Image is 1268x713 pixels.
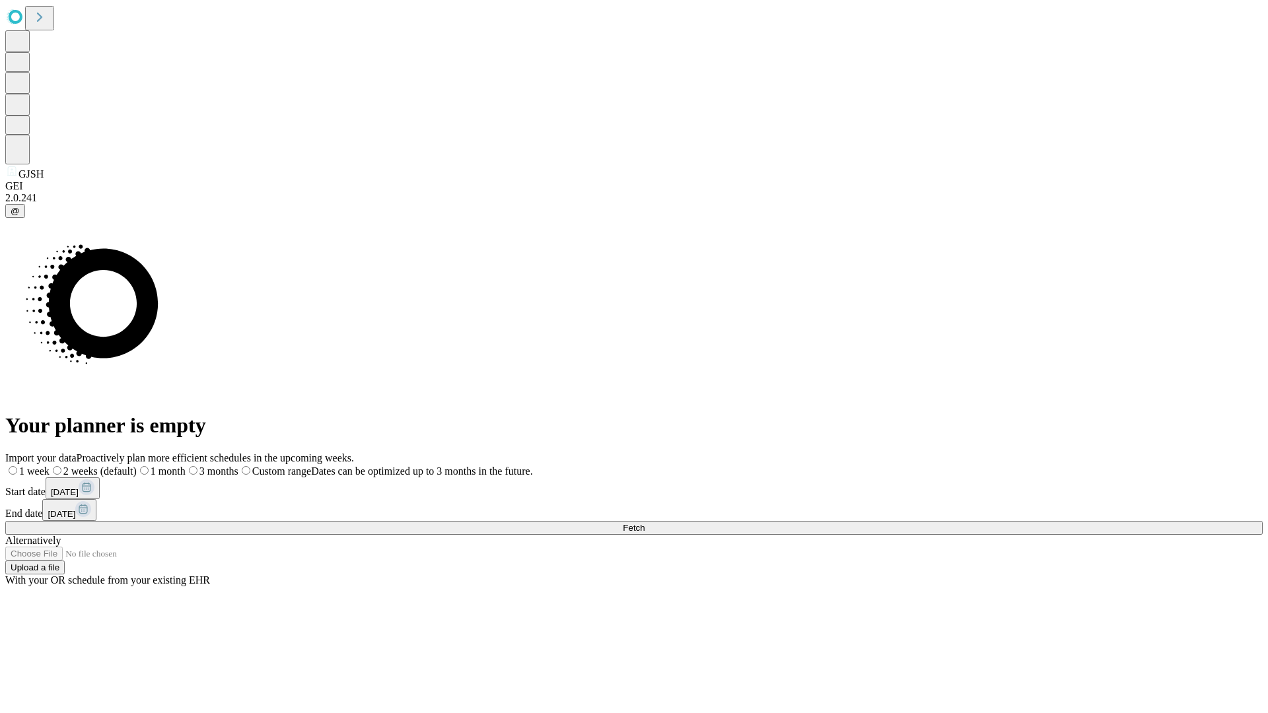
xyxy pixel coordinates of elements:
span: Fetch [623,523,645,533]
span: 2 weeks (default) [63,465,137,477]
button: Upload a file [5,560,65,574]
input: 3 months [189,466,197,475]
span: Import your data [5,452,77,463]
button: Fetch [5,521,1263,535]
span: Custom range [252,465,311,477]
span: Proactively plan more efficient schedules in the upcoming weeks. [77,452,354,463]
div: End date [5,499,1263,521]
input: 2 weeks (default) [53,466,61,475]
span: Alternatively [5,535,61,546]
span: 3 months [199,465,238,477]
button: @ [5,204,25,218]
input: 1 month [140,466,149,475]
span: [DATE] [51,487,79,497]
div: Start date [5,477,1263,499]
span: Dates can be optimized up to 3 months in the future. [311,465,532,477]
div: GEI [5,180,1263,192]
button: [DATE] [46,477,100,499]
span: 1 week [19,465,50,477]
input: Custom rangeDates can be optimized up to 3 months in the future. [242,466,250,475]
span: [DATE] [48,509,75,519]
div: 2.0.241 [5,192,1263,204]
span: GJSH [18,168,44,180]
button: [DATE] [42,499,96,521]
span: @ [11,206,20,216]
span: 1 month [151,465,186,477]
input: 1 week [9,466,17,475]
h1: Your planner is empty [5,413,1263,438]
span: With your OR schedule from your existing EHR [5,574,210,586]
